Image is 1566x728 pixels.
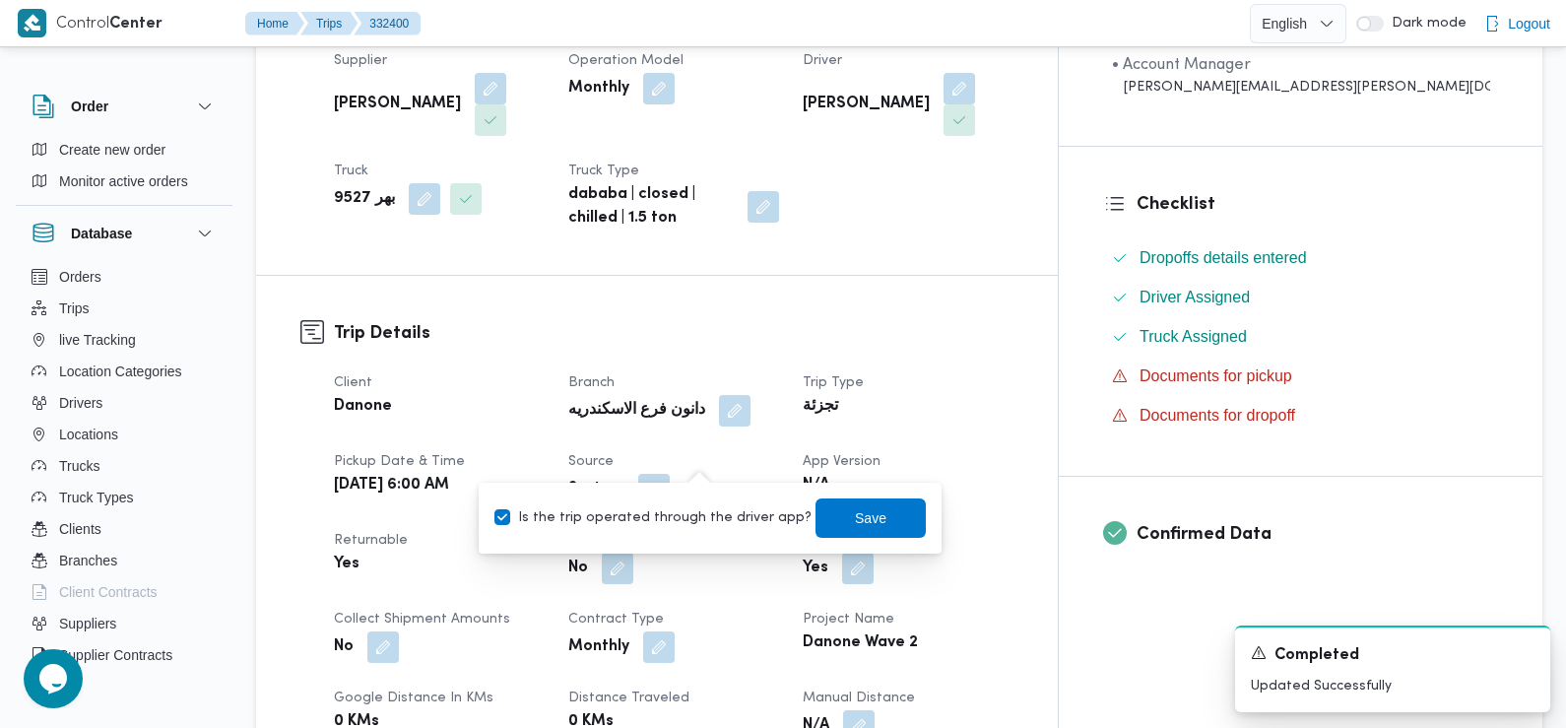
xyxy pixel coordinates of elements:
[334,534,408,547] span: Returnable
[1104,321,1498,353] button: Truck Assigned
[334,553,359,576] b: Yes
[59,454,99,478] span: Trucks
[334,455,465,468] span: Pickup date & time
[334,613,510,626] span: Collect Shipment Amounts
[16,261,232,688] div: Database
[59,486,133,509] span: Truck Types
[1140,328,1247,345] span: Truck Assigned
[71,95,108,118] h3: Order
[803,474,829,497] b: N/A
[568,478,624,501] b: System
[24,545,225,576] button: Branches
[1251,676,1534,696] p: Updated Successfully
[24,419,225,450] button: Locations
[24,513,225,545] button: Clients
[32,95,217,118] button: Order
[1476,4,1558,43] button: Logout
[24,639,225,671] button: Supplier Contracts
[24,482,225,513] button: Truck Types
[1140,246,1307,270] span: Dropoffs details entered
[71,222,132,245] h3: Database
[568,183,734,231] b: dababa | closed | chilled | 1.5 ton
[803,93,930,116] b: [PERSON_NAME]
[59,580,158,604] span: Client Contracts
[1104,361,1498,392] button: Documents for pickup
[803,631,918,655] b: Danone Wave 2
[803,54,842,67] span: Driver
[245,12,304,35] button: Home
[59,643,172,667] span: Supplier Contracts
[1140,404,1295,428] span: Documents for dropoff
[59,138,165,162] span: Create new order
[16,134,232,205] div: Order
[300,12,358,35] button: Trips
[1112,53,1490,98] span: • Account Manager abdallah.mohamed@illa.com.eg
[334,54,387,67] span: Supplier
[568,54,684,67] span: Operation Model
[59,612,116,635] span: Suppliers
[24,576,225,608] button: Client Contracts
[803,376,864,389] span: Trip Type
[24,324,225,356] button: live Tracking
[568,613,664,626] span: Contract Type
[59,549,117,572] span: Branches
[568,376,615,389] span: Branch
[354,12,421,35] button: 332400
[1140,364,1292,388] span: Documents for pickup
[59,169,188,193] span: Monitor active orders
[494,506,812,530] label: Is the trip operated through the driver app?
[24,387,225,419] button: Drivers
[334,320,1013,347] h3: Trip Details
[59,391,102,415] span: Drivers
[59,360,182,383] span: Location Categories
[1140,286,1250,309] span: Driver Assigned
[334,165,368,177] span: Truck
[855,506,886,530] span: Save
[1251,643,1534,668] div: Notification
[59,328,136,352] span: live Tracking
[1140,289,1250,305] span: Driver Assigned
[109,17,163,32] b: Center
[334,692,493,704] span: Google distance in KMs
[334,93,461,116] b: [PERSON_NAME]
[59,297,90,320] span: Trips
[334,635,354,659] b: No
[24,356,225,387] button: Location Categories
[1140,407,1295,424] span: Documents for dropoff
[1112,53,1490,77] div: • Account Manager
[1104,400,1498,431] button: Documents for dropoff
[334,395,392,419] b: Danone
[568,399,705,423] b: دانون فرع الاسكندريه
[568,635,629,659] b: Monthly
[568,692,689,704] span: Distance Traveled
[1137,521,1498,548] h3: Confirmed Data
[568,77,629,100] b: Monthly
[1274,644,1359,668] span: Completed
[59,423,118,446] span: Locations
[1140,367,1292,384] span: Documents for pickup
[816,498,926,538] button: Save
[24,261,225,293] button: Orders
[568,557,588,580] b: No
[59,675,108,698] span: Devices
[568,455,614,468] span: Source
[803,455,881,468] span: App Version
[1140,249,1307,266] span: Dropoffs details entered
[1112,77,1490,98] div: [PERSON_NAME][EMAIL_ADDRESS][PERSON_NAME][DOMAIN_NAME]
[59,265,101,289] span: Orders
[1140,325,1247,349] span: Truck Assigned
[24,165,225,197] button: Monitor active orders
[1104,282,1498,313] button: Driver Assigned
[803,395,838,419] b: تجزئة
[334,187,395,211] b: بهر 9527
[24,671,225,702] button: Devices
[32,222,217,245] button: Database
[24,608,225,639] button: Suppliers
[803,613,894,626] span: Project Name
[568,165,639,177] span: Truck Type
[334,474,449,497] b: [DATE] 6:00 AM
[1384,16,1467,32] span: Dark mode
[24,450,225,482] button: Trucks
[24,293,225,324] button: Trips
[803,557,828,580] b: Yes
